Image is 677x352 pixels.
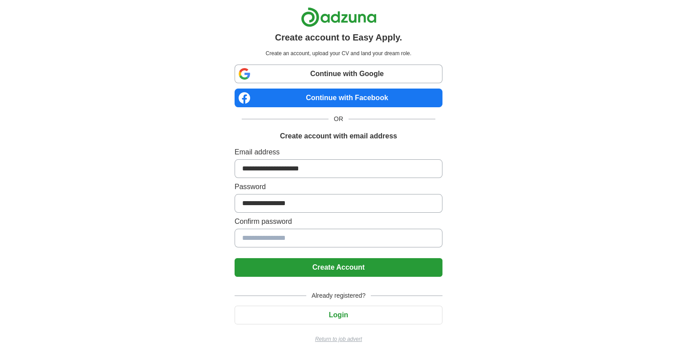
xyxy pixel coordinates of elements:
a: Return to job advert [235,335,442,343]
a: Continue with Facebook [235,89,442,107]
img: Adzuna logo [301,7,377,27]
h1: Create account to Easy Apply. [275,31,402,44]
p: Create an account, upload your CV and land your dream role. [236,49,441,57]
label: Confirm password [235,216,442,227]
button: Login [235,306,442,324]
span: Already registered? [306,291,371,300]
span: OR [328,114,349,124]
button: Create Account [235,258,442,277]
label: Email address [235,147,442,158]
a: Continue with Google [235,65,442,83]
a: Login [235,311,442,319]
h1: Create account with email address [280,131,397,142]
label: Password [235,182,442,192]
